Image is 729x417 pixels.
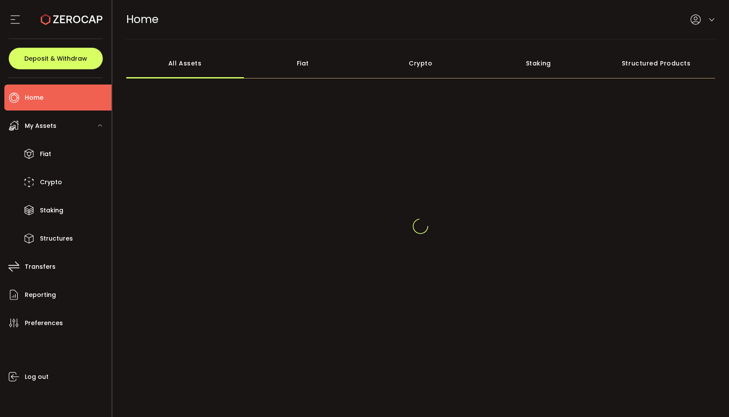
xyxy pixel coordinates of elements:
[126,12,158,27] span: Home
[40,176,62,189] span: Crypto
[25,120,56,132] span: My Assets
[362,48,480,78] div: Crypto
[40,204,63,217] span: Staking
[25,91,43,104] span: Home
[598,48,716,78] div: Structured Products
[479,48,598,78] div: Staking
[244,48,362,78] div: Fiat
[24,55,87,62] span: Deposit & Withdraw
[9,48,103,69] button: Deposit & Withdraw
[25,261,56,273] span: Transfers
[25,371,49,383] span: Log out
[40,232,73,245] span: Structures
[25,317,63,329] span: Preferences
[40,148,51,160] span: Fiat
[25,289,56,301] span: Reporting
[126,48,244,78] div: All Assets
